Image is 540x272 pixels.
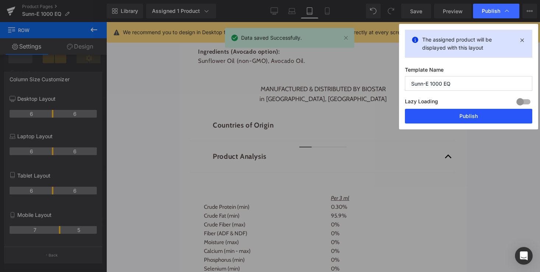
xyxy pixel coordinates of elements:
[405,97,438,109] label: Lazy Loading
[405,109,532,124] button: Publish
[422,36,515,52] p: The assigned product will be displayed with this layout
[482,8,500,14] span: Publish
[405,67,532,76] label: Template Name
[515,247,533,265] div: Open Intercom Messenger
